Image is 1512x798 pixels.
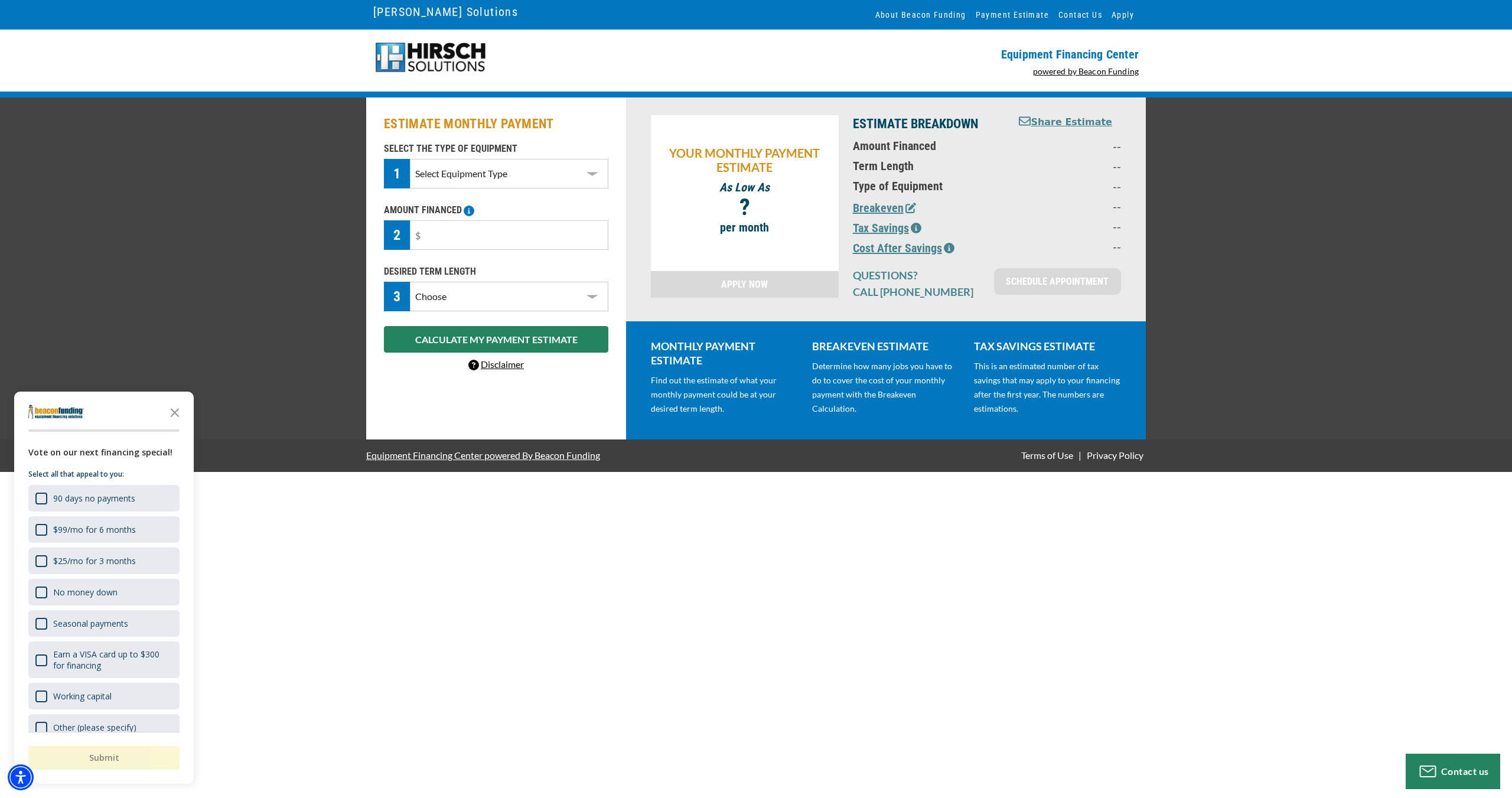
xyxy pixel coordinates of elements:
div: $99/mo for 6 months [28,516,180,543]
div: 1 [384,159,410,188]
span: | [1078,450,1081,461]
div: 3 [384,282,410,311]
button: Submit [28,746,180,770]
button: Share Estimate [1019,115,1112,130]
h2: ESTIMATE MONTHLY PAYMENT [384,115,608,133]
div: Working capital [53,690,112,702]
div: Survey [14,392,194,784]
p: This is an estimated number of tax savings that may apply to your financing after the first year.... [974,359,1121,416]
div: Accessibility Menu [8,764,34,790]
p: ? [657,200,833,214]
p: Select all that appeal to you: [28,468,180,480]
p: -- [1018,139,1121,153]
p: -- [1018,159,1121,173]
p: DESIRED TERM LENGTH [384,265,608,279]
button: Close the survey [163,400,187,424]
a: [PERSON_NAME] Solutions [373,2,518,22]
div: $99/mo for 6 months [53,524,136,535]
button: CALCULATE MY PAYMENT ESTIMATE [384,326,608,353]
button: Cost After Savings [853,239,954,257]
div: Seasonal payments [28,610,180,637]
a: Equipment Financing Center powered By Beacon Funding - open in a new tab [366,441,600,470]
span: Contact us [1441,766,1489,777]
button: Contact us [1406,754,1500,789]
div: Other (please specify) [53,722,136,733]
p: TAX SAVINGS ESTIMATE [974,339,1121,353]
input: $ [410,220,608,250]
div: 2 [384,220,410,250]
p: QUESTIONS? [853,268,980,282]
p: per month [657,220,833,234]
div: No money down [53,587,118,598]
div: Vote on our next financing special! [28,446,180,459]
a: powered by Beacon Funding - open in a new tab [1033,66,1139,76]
button: Tax Savings [853,219,921,237]
div: Earn a VISA card up to $300 for financing [28,641,180,678]
div: Working capital [28,683,180,709]
div: $25/mo for 3 months [53,555,136,566]
p: MONTHLY PAYMENT ESTIMATE [651,339,798,367]
p: YOUR MONTHLY PAYMENT ESTIMATE [657,146,833,174]
p: Find out the estimate of what your monthly payment could be at your desired term length. [651,373,798,416]
div: 90 days no payments [28,485,180,512]
img: logo [373,41,487,74]
p: BREAKEVEN ESTIMATE [812,339,959,353]
p: -- [1018,179,1121,193]
img: Company logo [28,405,84,419]
a: Disclaimer [468,359,524,370]
div: $25/mo for 3 months [28,548,180,574]
p: Term Length [853,159,1003,173]
a: APPLY NOW [651,271,839,298]
a: SCHEDULE APPOINTMENT [994,268,1121,295]
p: SELECT THE TYPE OF EQUIPMENT [384,142,608,156]
a: Privacy Policy - open in a new tab [1084,450,1146,461]
div: Earn a VISA card up to $300 for financing [53,649,172,671]
p: ESTIMATE BREAKDOWN [853,115,1003,133]
p: Type of Equipment [853,179,1003,193]
div: Other (please specify) [28,714,180,741]
p: -- [1018,199,1121,213]
p: AMOUNT FINANCED [384,203,608,217]
p: Amount Financed [853,139,1003,153]
div: 90 days no payments [53,493,135,504]
p: CALL [PHONE_NUMBER] [853,285,980,299]
div: No money down [28,579,180,605]
p: -- [1018,219,1121,233]
div: Seasonal payments [53,618,128,629]
a: Terms of Use - open in a new tab [1019,450,1076,461]
p: As Low As [657,180,833,194]
p: Equipment Financing Center [763,47,1139,61]
p: Determine how many jobs you have to do to cover the cost of your monthly payment with the Breakev... [812,359,959,416]
button: Breakeven [853,199,916,217]
p: -- [1018,239,1121,253]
